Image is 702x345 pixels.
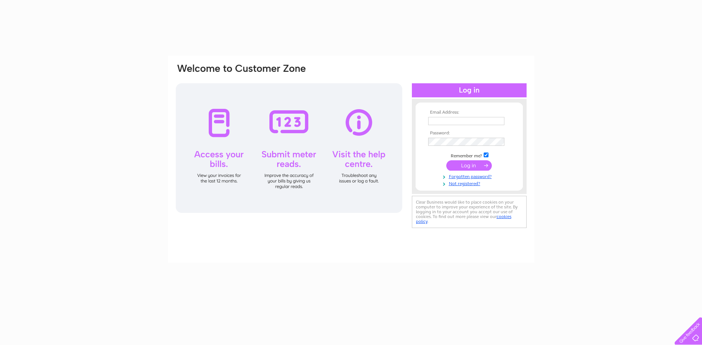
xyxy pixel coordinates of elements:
[426,131,512,136] th: Password:
[426,110,512,115] th: Email Address:
[428,180,512,187] a: Not registered?
[426,151,512,159] td: Remember me?
[446,160,492,171] input: Submit
[416,214,511,224] a: cookies policy
[412,196,527,228] div: Clear Business would like to place cookies on your computer to improve your experience of the sit...
[428,172,512,180] a: Forgotten password?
